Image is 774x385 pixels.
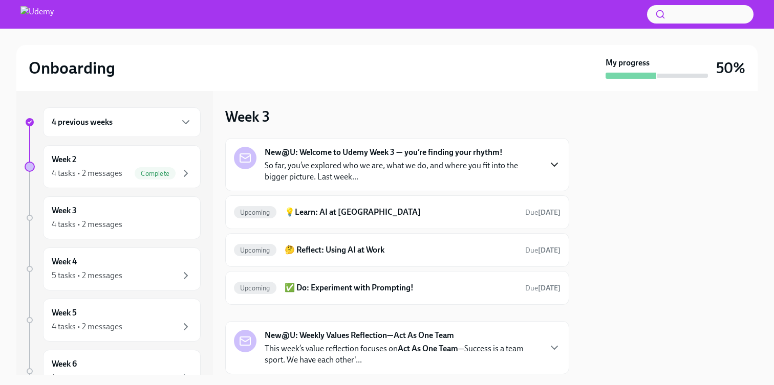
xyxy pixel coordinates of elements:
div: 4 tasks • 2 messages [52,168,122,179]
h2: Onboarding [29,58,115,78]
a: Week 24 tasks • 2 messagesComplete [25,145,201,188]
div: 4 tasks • 2 messages [52,321,122,332]
span: September 27th, 2025 12:00 [525,283,561,293]
h6: Week 6 [52,358,77,370]
span: Due [525,208,561,217]
h6: Week 4 [52,256,77,267]
h3: Week 3 [225,107,270,126]
span: Upcoming [234,246,276,254]
h6: 💡Learn: AI at [GEOGRAPHIC_DATA] [285,207,517,218]
p: So far, you’ve explored who we are, what we do, and where you fit into the bigger picture. Last w... [265,160,540,183]
h6: ✅ Do: Experiment with Prompting! [285,282,517,293]
h6: Week 2 [52,154,76,165]
strong: [DATE] [538,208,561,217]
h6: 🤔 Reflect: Using AI at Work [285,244,517,256]
strong: Act As One Team [398,344,458,353]
img: Udemy [20,6,54,22]
strong: My progress [606,57,650,69]
strong: New@U: Weekly Values Reflection—Act As One Team [265,330,454,341]
div: 1 message [52,372,88,383]
span: Complete [135,170,176,177]
h6: 4 previous weeks [52,117,113,128]
a: Week 54 tasks • 2 messages [25,299,201,342]
div: 4 previous weeks [43,107,201,137]
a: Upcoming✅ Do: Experiment with Prompting!Due[DATE] [234,280,561,296]
a: Week 45 tasks • 2 messages [25,247,201,290]
strong: New@U: Welcome to Udemy Week 3 — you’re finding your rhythm! [265,147,503,158]
strong: [DATE] [538,284,561,292]
span: September 27th, 2025 12:00 [525,208,561,217]
a: Week 34 tasks • 2 messages [25,196,201,239]
p: This week’s value reflection focuses on —Success is a team sport. We have each other'... [265,343,540,366]
a: Upcoming💡Learn: AI at [GEOGRAPHIC_DATA]Due[DATE] [234,204,561,220]
span: Due [525,246,561,255]
a: Upcoming🤔 Reflect: Using AI at WorkDue[DATE] [234,242,561,258]
span: Upcoming [234,209,276,216]
span: Upcoming [234,284,276,292]
strong: [DATE] [538,246,561,255]
h6: Week 3 [52,205,77,216]
h6: Week 5 [52,307,77,319]
div: 5 tasks • 2 messages [52,270,122,281]
span: Due [525,284,561,292]
h3: 50% [716,59,745,77]
span: September 27th, 2025 12:00 [525,245,561,255]
div: 4 tasks • 2 messages [52,219,122,230]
